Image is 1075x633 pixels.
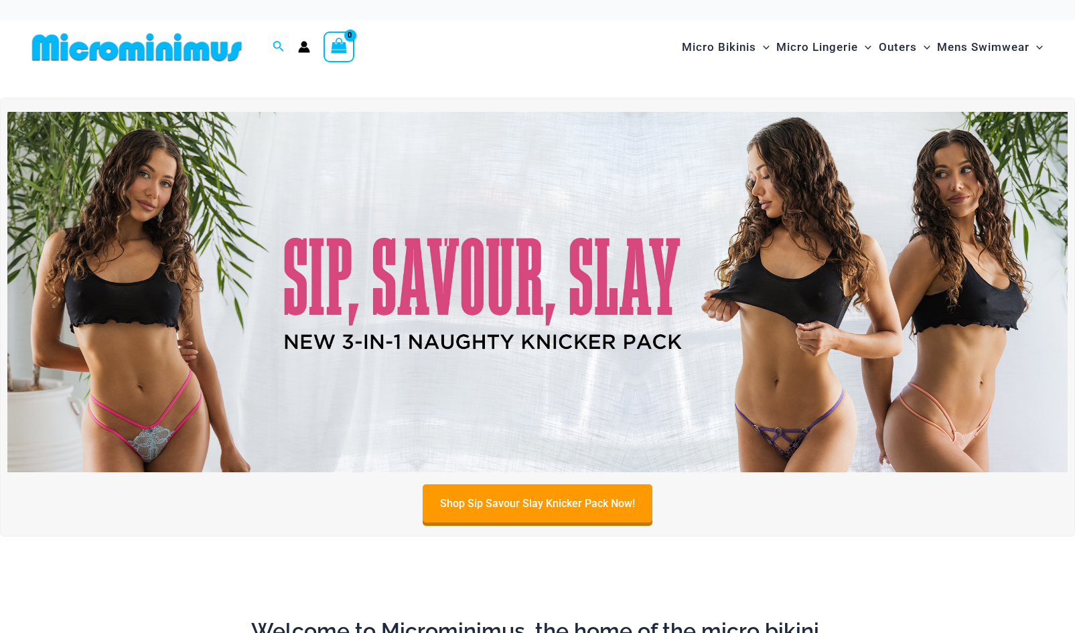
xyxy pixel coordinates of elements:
span: Micro Lingerie [776,30,858,64]
a: Mens SwimwearMenu ToggleMenu Toggle [934,27,1046,68]
span: Micro Bikinis [682,30,756,64]
a: View Shopping Cart, empty [324,31,354,62]
span: Menu Toggle [858,30,871,64]
a: OutersMenu ToggleMenu Toggle [875,27,934,68]
img: MM SHOP LOGO FLAT [27,32,247,62]
a: Shop Sip Savour Slay Knicker Pack Now! [423,484,652,522]
span: Mens Swimwear [937,30,1029,64]
a: Account icon link [298,41,310,53]
a: Micro LingerieMenu ToggleMenu Toggle [773,27,875,68]
span: Menu Toggle [1029,30,1043,64]
span: Menu Toggle [756,30,770,64]
span: Menu Toggle [917,30,930,64]
a: Micro BikinisMenu ToggleMenu Toggle [678,27,773,68]
img: Sip Savour Slay Knicker Pack [7,112,1068,472]
a: Search icon link [273,39,285,56]
nav: Site Navigation [676,25,1048,70]
span: Outers [879,30,917,64]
